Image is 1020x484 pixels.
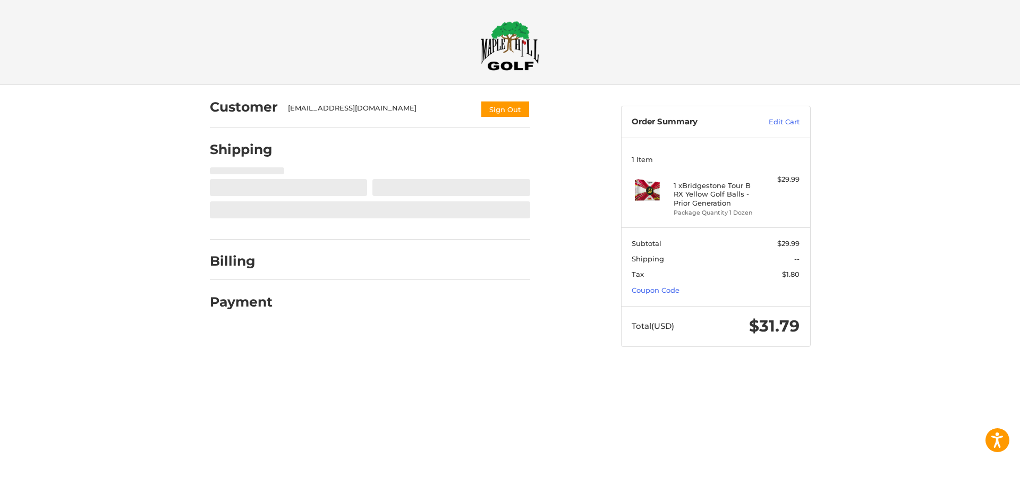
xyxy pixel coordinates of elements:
[480,100,530,118] button: Sign Out
[749,316,800,336] span: $31.79
[210,99,278,115] h2: Customer
[481,21,539,71] img: Maple Hill Golf
[782,270,800,278] span: $1.80
[632,321,674,331] span: Total (USD)
[210,294,273,310] h2: Payment
[632,254,664,263] span: Shipping
[632,117,746,128] h3: Order Summary
[746,117,800,128] a: Edit Cart
[210,253,272,269] h2: Billing
[777,239,800,248] span: $29.99
[210,141,273,158] h2: Shipping
[674,208,755,217] li: Package Quantity 1 Dozen
[758,174,800,185] div: $29.99
[632,239,661,248] span: Subtotal
[632,155,800,164] h3: 1 Item
[632,286,679,294] a: Coupon Code
[632,270,644,278] span: Tax
[794,254,800,263] span: --
[674,181,755,207] h4: 1 x Bridgestone Tour B RX Yellow Golf Balls - Prior Generation
[288,103,470,118] div: [EMAIL_ADDRESS][DOMAIN_NAME]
